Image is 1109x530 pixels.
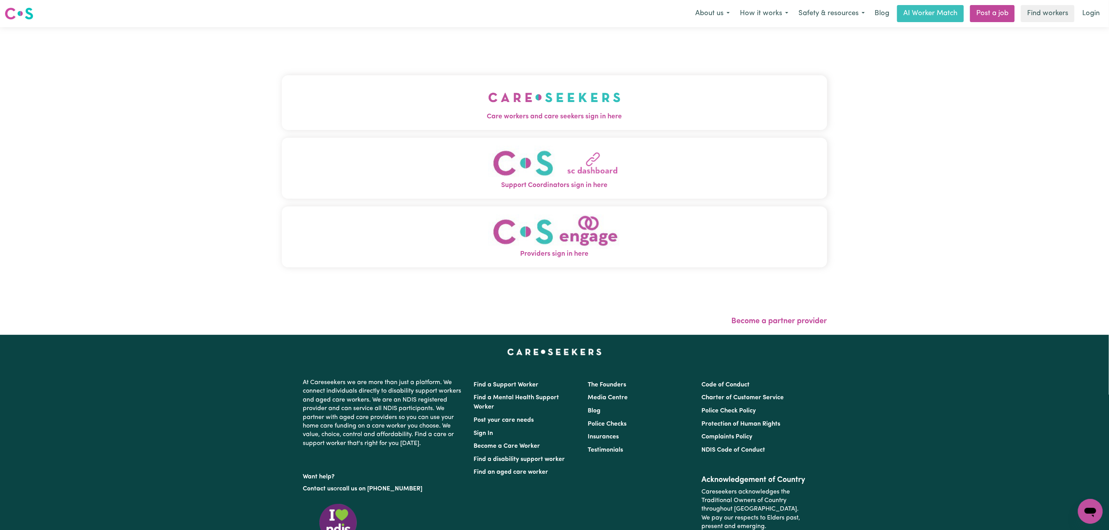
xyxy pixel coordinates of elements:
[588,408,600,414] a: Blog
[282,138,827,199] button: Support Coordinators sign in here
[282,180,827,191] span: Support Coordinators sign in here
[588,382,626,388] a: The Founders
[282,75,827,130] button: Care workers and care seekers sign in here
[303,375,465,451] p: At Careseekers we are more than just a platform. We connect individuals directly to disability su...
[1021,5,1074,22] a: Find workers
[588,447,623,453] a: Testimonials
[735,5,793,22] button: How it works
[701,475,806,485] h2: Acknowledgement of Country
[588,434,619,440] a: Insurances
[474,456,565,462] a: Find a disability support worker
[303,469,465,481] p: Want help?
[474,469,548,475] a: Find an aged care worker
[474,382,539,388] a: Find a Support Worker
[507,349,602,355] a: Careseekers home page
[588,395,628,401] a: Media Centre
[897,5,964,22] a: AI Worker Match
[793,5,870,22] button: Safety & resources
[701,421,780,427] a: Protection of Human Rights
[340,486,423,492] a: call us on [PHONE_NUMBER]
[690,5,735,22] button: About us
[870,5,894,22] a: Blog
[303,486,334,492] a: Contact us
[1078,5,1104,22] a: Login
[282,112,827,122] span: Care workers and care seekers sign in here
[282,206,827,267] button: Providers sign in here
[474,430,493,436] a: Sign In
[732,317,827,325] a: Become a partner provider
[701,447,765,453] a: NDIS Code of Conduct
[701,382,750,388] a: Code of Conduct
[588,421,627,427] a: Police Checks
[474,395,559,410] a: Find a Mental Health Support Worker
[701,408,756,414] a: Police Check Policy
[701,395,784,401] a: Charter of Customer Service
[5,7,33,21] img: Careseekers logo
[5,5,33,23] a: Careseekers logo
[303,482,465,496] p: or
[474,417,534,423] a: Post your care needs
[970,5,1015,22] a: Post a job
[701,434,752,440] a: Complaints Policy
[282,249,827,259] span: Providers sign in here
[1078,499,1103,524] iframe: Button to launch messaging window, conversation in progress
[474,443,540,449] a: Become a Care Worker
